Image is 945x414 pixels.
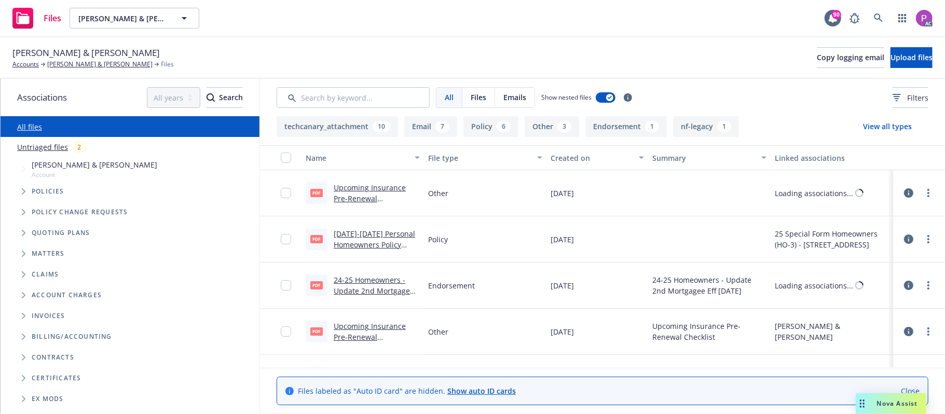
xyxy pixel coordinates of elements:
span: pdf [310,281,323,289]
div: Tree Example [1,157,259,326]
a: Switch app [892,8,913,29]
span: Upcoming Insurance Pre-Renewal Checklist [652,321,766,342]
div: 10 [373,121,390,132]
button: Endorsement [585,116,667,137]
button: Copy logging email [817,47,884,68]
button: techcanary_attachment [277,116,398,137]
span: Upload files [891,52,933,62]
div: 1 [717,121,731,132]
a: Untriaged files [17,142,68,153]
span: Policy change requests [32,209,128,215]
span: Quoting plans [32,230,90,236]
a: Upcoming Insurance Pre-Renewal Checklist.pdf [334,321,406,353]
span: Filters [907,92,928,103]
a: more [922,233,935,245]
span: Ex Mods [32,396,63,402]
span: Invoices [32,313,65,319]
button: Name [302,145,424,170]
a: Report a Bug [844,8,865,29]
a: All files [17,122,42,132]
div: 25 Special Form Homeowners (HO-3) - [STREET_ADDRESS] [775,228,889,250]
svg: Search [207,93,215,102]
span: Billing/Accounting [32,334,112,340]
a: Search [868,8,889,29]
span: Files [471,92,486,103]
span: [DATE] [551,234,574,245]
button: Summary [648,145,771,170]
span: Associations [17,91,67,104]
span: Show nested files [541,93,592,102]
input: Toggle Row Selected [281,188,291,198]
a: [DATE]-[DATE] Personal Homeowners Policy OA4787222.pdf [334,229,415,260]
input: Select all [281,153,291,163]
span: Other [428,326,448,337]
button: Upload files [891,47,933,68]
span: Copy logging email [817,52,884,62]
span: Claims [32,271,59,278]
span: Endorsement [428,280,475,291]
span: Files [44,14,61,22]
div: Drag to move [856,393,869,414]
span: 24-25 Homeowners - Update 2nd Mortgagee Eff [DATE] [652,274,766,296]
div: 6 [497,121,511,132]
span: Certificates [32,375,81,381]
span: pdf [310,327,323,335]
button: Nova Assist [856,393,926,414]
a: more [922,279,935,292]
a: Close [901,385,920,396]
button: nf-legacy [673,116,739,137]
div: Loading associations... [775,188,853,199]
span: pdf [310,235,323,243]
button: Email [404,116,457,137]
button: File type [424,145,546,170]
input: Toggle Row Selected [281,326,291,337]
a: Files [8,4,65,33]
button: SearchSearch [207,87,243,108]
span: Policy [428,234,448,245]
div: 7 [435,121,449,132]
a: Upcoming Insurance Pre-Renewal Checklist.pdf [334,183,406,214]
a: Show auto ID cards [447,386,516,396]
button: Policy [463,116,518,137]
div: Created on [551,153,633,163]
button: Filters [893,87,928,108]
span: [PERSON_NAME] & [PERSON_NAME] [12,46,160,60]
span: [DATE] [551,326,574,337]
input: Toggle Row Selected [281,280,291,291]
div: 2 [72,141,86,153]
div: Name [306,153,408,163]
span: Account [32,170,157,179]
button: Linked associations [771,145,893,170]
span: Policies [32,188,64,195]
a: Accounts [12,60,39,69]
span: Filters [893,92,928,103]
span: All [445,92,454,103]
div: Loading associations... [775,280,853,291]
div: 3 [557,121,571,132]
img: photo [916,10,933,26]
a: 24-25 Homeowners - Update 2nd Mortgagee Eff [DATE].pdf [334,275,414,307]
span: Matters [32,251,64,257]
button: View all types [846,116,928,137]
span: Other [428,188,448,199]
span: Files labeled as "Auto ID card" are hidden. [298,385,516,396]
div: File type [428,153,531,163]
div: Search [207,88,243,107]
span: Nova Assist [877,399,918,408]
span: Emails [503,92,526,103]
span: [DATE] [551,280,574,291]
span: [DATE] [551,188,574,199]
div: Summary [652,153,755,163]
span: [PERSON_NAME] & [PERSON_NAME] [78,13,168,24]
button: Other [525,116,579,137]
input: Toggle Row Selected [281,234,291,244]
div: [PERSON_NAME] & [PERSON_NAME] [775,321,889,342]
button: Created on [546,145,649,170]
span: [PERSON_NAME] & [PERSON_NAME] [32,159,157,170]
a: more [922,325,935,338]
a: [PERSON_NAME] & [PERSON_NAME] [47,60,153,69]
input: Search by keyword... [277,87,430,108]
span: pdf [310,189,323,197]
button: [PERSON_NAME] & [PERSON_NAME] [70,8,199,29]
a: more [922,187,935,199]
